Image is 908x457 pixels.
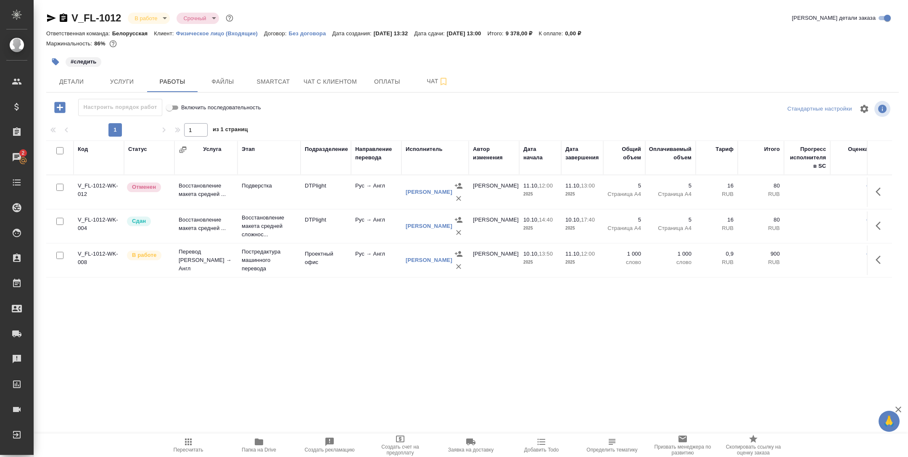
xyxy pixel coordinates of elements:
p: 9 378,00 ₽ [506,30,539,37]
span: Определить тематику [586,447,637,453]
span: Чат [417,76,458,87]
p: 11.10, [565,182,581,189]
p: 11.10, [523,182,539,189]
p: Страница А4 [649,190,692,198]
div: Общий объем [607,145,641,162]
span: Скопировать ссылку на оценку заказа [723,444,784,456]
a: V_FL-1012 [71,12,121,24]
div: В работе [177,13,219,24]
div: Дата завершения [565,145,599,162]
p: RUB [700,190,734,198]
p: [DATE] 13:00 [447,30,488,37]
button: Здесь прячутся важные кнопки [871,216,891,236]
p: 2025 [565,258,599,267]
td: Восстановление макета средней ... [174,211,238,241]
p: 2025 [523,190,557,198]
td: V_FL-1012-WK-008 [74,246,124,275]
button: Пересчитать [153,433,224,457]
button: Назначить [452,214,465,226]
p: Договор: [264,30,289,37]
p: Маржинальность: [46,40,94,47]
p: слово [607,258,641,267]
td: Перевод [PERSON_NAME] → Англ [174,243,238,277]
p: Итого: [487,30,505,37]
span: Детали [51,77,92,87]
div: Автор изменения [473,145,515,162]
span: Папка на Drive [242,447,276,453]
p: 16 [700,182,734,190]
button: Добавить работу [48,99,71,116]
p: 2025 [523,224,557,232]
span: следить [65,58,102,65]
a: [PERSON_NAME] [406,223,452,229]
button: В работе [132,15,160,22]
p: 17:40 [581,217,595,223]
span: Создать рекламацию [305,447,355,453]
td: DTPlight [301,211,351,241]
a: - [866,182,868,189]
p: 1 000 [607,250,641,258]
a: - [866,217,868,223]
button: Папка на Drive [224,433,294,457]
div: В работе [128,13,170,24]
p: Дата создания: [332,30,373,37]
p: 12:00 [581,251,595,257]
span: Создать счет на предоплату [370,444,430,456]
p: Постредактура машинного перевода [242,248,296,273]
p: Дата сдачи: [414,30,446,37]
button: Удалить [452,260,465,273]
button: Скопировать ссылку [58,13,69,23]
span: 2 [16,149,29,157]
p: Белорусская [112,30,154,37]
div: Этап [242,145,255,153]
div: Исполнитель [406,145,443,153]
p: 80 [742,182,780,190]
button: 1060.00 RUB; [108,38,119,49]
p: 5 [649,216,692,224]
div: Менеджер проверил работу исполнителя, передает ее на следующий этап [126,216,170,227]
div: Код [78,145,88,153]
p: 80 [742,216,780,224]
p: 0,00 ₽ [565,30,587,37]
span: Настроить таблицу [854,99,874,119]
p: Страница А4 [649,224,692,232]
p: 900 [742,250,780,258]
span: Smartcat [253,77,293,87]
button: Создать счет на предоплату [365,433,436,457]
p: Восстановление макета средней сложнос... [242,214,296,239]
button: Скопировать ссылку для ЯМессенджера [46,13,56,23]
div: Направление перевода [355,145,397,162]
button: Создать рекламацию [294,433,365,457]
td: Рус → Англ [351,211,401,241]
button: Сгруппировать [179,145,187,154]
span: Оплаты [367,77,407,87]
p: [DATE] 13:32 [374,30,414,37]
span: [PERSON_NAME] детали заказа [792,14,876,22]
button: Здесь прячутся важные кнопки [871,250,891,270]
span: Файлы [203,77,243,87]
span: Заявка на доставку [448,447,494,453]
p: Сдан [132,217,146,225]
a: Без договора [289,29,333,37]
p: 2025 [523,258,557,267]
td: [PERSON_NAME] [469,177,519,207]
button: Удалить [452,226,465,239]
button: Скопировать ссылку на оценку заказа [718,433,789,457]
p: 0,9 [700,250,734,258]
span: 🙏 [882,412,896,430]
p: RUB [700,224,734,232]
p: RUB [742,258,780,267]
p: Подверстка [242,182,296,190]
p: В работе [132,251,156,259]
button: Назначить [452,180,465,192]
a: 2 [2,147,32,168]
p: Клиент: [154,30,176,37]
button: Срочный [181,15,209,22]
button: Добавить тэг [46,53,65,71]
p: К оплате: [538,30,565,37]
div: Оценка [848,145,868,153]
span: Чат с клиентом [304,77,357,87]
div: Подразделение [305,145,348,153]
a: Физическое лицо (Входящие) [176,29,264,37]
button: Удалить [452,192,465,205]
